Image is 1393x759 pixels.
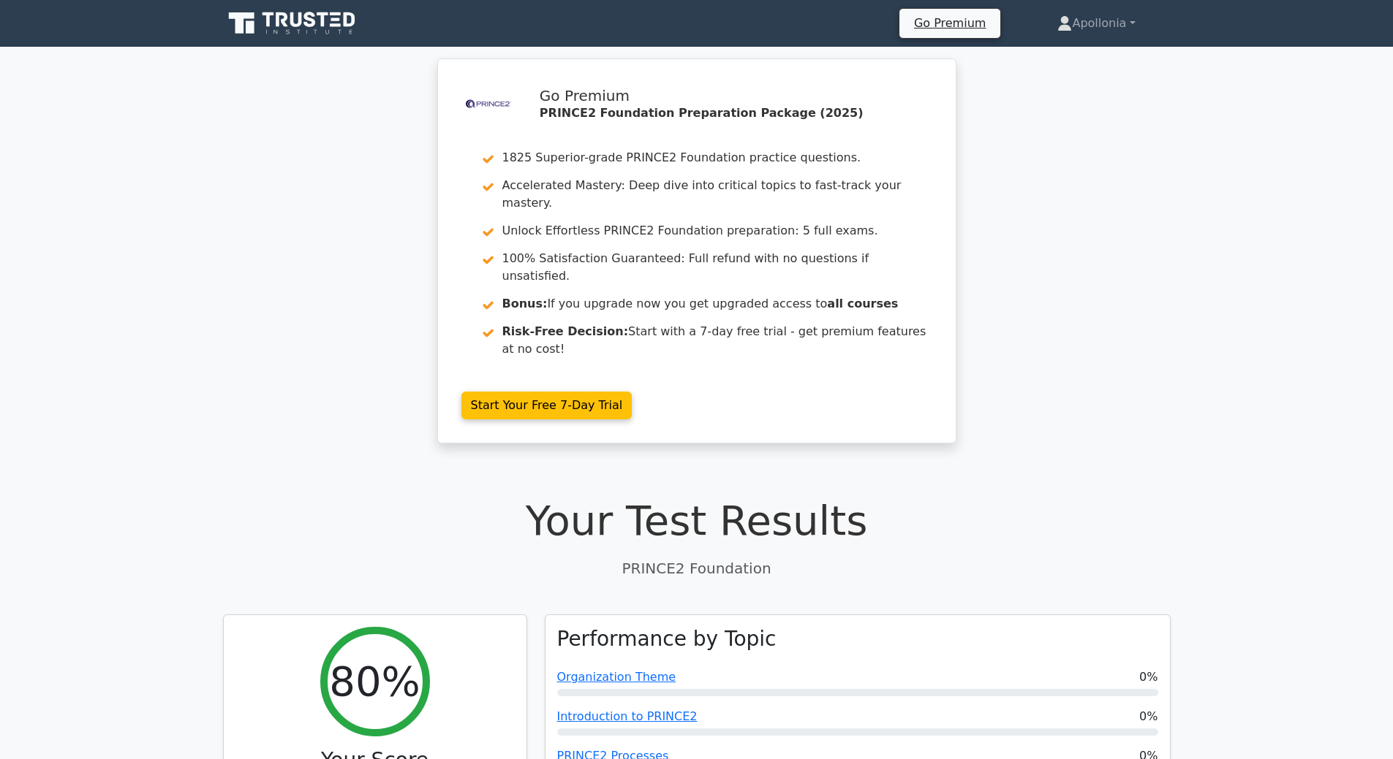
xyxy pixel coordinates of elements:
[1139,708,1158,725] span: 0%
[1022,9,1170,38] a: Apollonia
[557,670,676,684] a: Organization Theme
[223,557,1171,579] p: PRINCE2 Foundation
[329,657,420,706] h2: 80%
[557,709,698,723] a: Introduction to PRINCE2
[905,13,994,33] a: Go Premium
[461,392,633,419] a: Start Your Free 7-Day Trial
[557,627,777,652] h3: Performance by Topic
[1139,668,1158,686] span: 0%
[223,496,1171,545] h1: Your Test Results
